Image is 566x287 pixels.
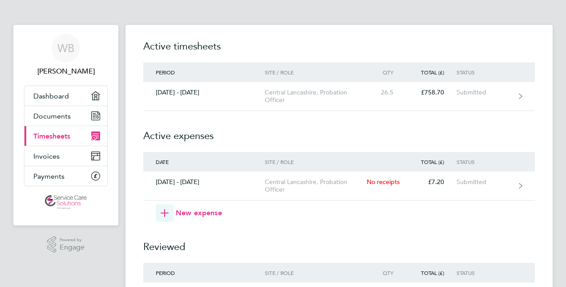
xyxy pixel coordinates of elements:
span: New expense [176,208,222,218]
div: Total (£) [406,159,457,165]
div: [DATE] - [DATE] [143,89,265,96]
a: Timesheets [24,126,107,146]
div: Date [143,159,265,165]
button: New expense [156,204,222,222]
div: Site / Role [265,69,367,75]
span: Powered by [60,236,85,244]
span: WB [57,42,74,54]
a: WB[PERSON_NAME] [24,34,108,77]
div: £7.20 [406,178,457,186]
div: Submitted [457,178,511,186]
span: Payments [33,172,65,180]
nav: Main navigation [13,25,118,225]
a: Documents [24,106,107,126]
span: Documents [33,112,71,120]
div: Status [457,270,511,276]
div: Status [457,69,511,75]
div: [DATE] - [DATE] [143,178,265,186]
a: [DATE] - [DATE]Central Lancashire, Probation OfficerNo receipts£7.20Submitted [143,172,535,201]
div: Submitted [457,89,511,96]
div: Central Lancashire, Probation Officer [265,178,367,193]
a: Dashboard [24,86,107,106]
div: £758.70 [406,89,457,96]
span: Wendy Boyle [24,66,108,77]
div: Central Lancashire, Probation Officer [265,89,367,104]
h2: Active expenses [143,111,535,152]
a: Go to home page [24,195,108,209]
h2: Reviewed [143,222,535,263]
div: Qty [367,69,406,75]
span: Timesheets [33,132,70,140]
img: servicecare-logo-retina.png [45,195,87,209]
div: Qty [367,270,406,276]
div: Total (£) [406,270,457,276]
div: Site / Role [265,270,367,276]
span: Period [156,269,175,276]
span: Dashboard [33,92,69,100]
span: Invoices [33,152,60,160]
div: Status [457,159,511,165]
a: Powered byEngage [47,236,85,253]
a: [DATE] - [DATE]Central Lancashire, Probation Officer26.5£758.70Submitted [143,82,535,111]
div: No receipts [367,178,406,186]
a: Payments [24,166,107,186]
div: 26.5 [367,89,406,96]
a: Invoices [24,146,107,166]
span: Engage [60,244,85,251]
div: Site / Role [265,159,367,165]
h2: Active timesheets [143,39,535,62]
div: Total (£) [406,69,457,75]
span: Period [156,69,175,76]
